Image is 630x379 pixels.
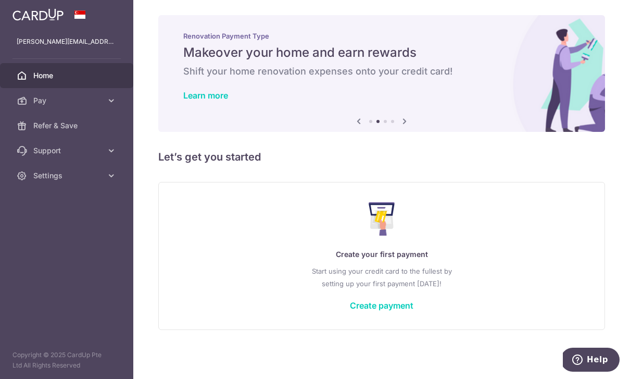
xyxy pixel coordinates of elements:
[183,65,580,78] h6: Shift your home renovation expenses onto your credit card!
[183,90,228,101] a: Learn more
[158,149,605,165] h5: Let’s get you started
[33,120,102,131] span: Refer & Save
[183,44,580,61] h5: Makeover your home and earn rewards
[350,300,413,311] a: Create payment
[33,145,102,156] span: Support
[17,36,117,47] p: [PERSON_NAME][EMAIL_ADDRESS][DOMAIN_NAME]
[33,95,102,106] span: Pay
[183,32,580,40] p: Renovation Payment Type
[12,8,64,21] img: CardUp
[158,15,605,132] img: Renovation banner
[563,348,620,374] iframe: Opens a widget where you can find more information
[180,248,584,261] p: Create your first payment
[33,170,102,181] span: Settings
[180,265,584,290] p: Start using your credit card to the fullest by setting up your first payment [DATE]!
[369,202,395,236] img: Make Payment
[33,70,102,81] span: Home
